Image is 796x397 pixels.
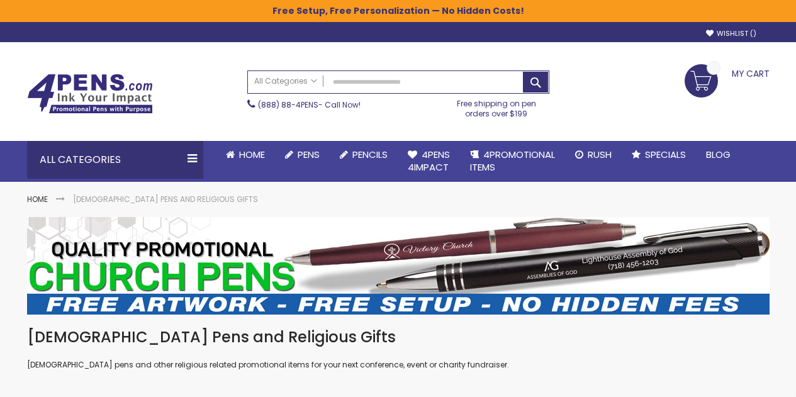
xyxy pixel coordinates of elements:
[622,141,696,169] a: Specials
[258,99,318,110] a: (888) 88-4PENS
[254,76,317,86] span: All Categories
[239,148,265,161] span: Home
[352,148,388,161] span: Pencils
[706,29,756,38] a: Wishlist
[298,148,320,161] span: Pens
[398,141,460,182] a: 4Pens4impact
[460,141,565,182] a: 4PROMOTIONALITEMS
[73,194,258,204] strong: [DEMOGRAPHIC_DATA] Pens and Religious Gifts
[258,99,361,110] span: - Call Now!
[696,141,741,169] a: Blog
[706,148,731,161] span: Blog
[330,141,398,169] a: Pencils
[27,194,48,204] a: Home
[27,327,770,371] div: [DEMOGRAPHIC_DATA] pens and other religious related promotional items for your next conference, e...
[275,141,330,169] a: Pens
[408,148,450,174] span: 4Pens 4impact
[27,141,203,179] div: All Categories
[588,148,612,161] span: Rush
[248,71,323,92] a: All Categories
[27,74,153,114] img: 4Pens Custom Pens and Promotional Products
[27,217,770,315] img: Church Pens and Religious Gifts
[216,141,275,169] a: Home
[27,327,770,347] h1: [DEMOGRAPHIC_DATA] Pens and Religious Gifts
[645,148,686,161] span: Specials
[470,148,555,174] span: 4PROMOTIONAL ITEMS
[444,94,549,119] div: Free shipping on pen orders over $199
[565,141,622,169] a: Rush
